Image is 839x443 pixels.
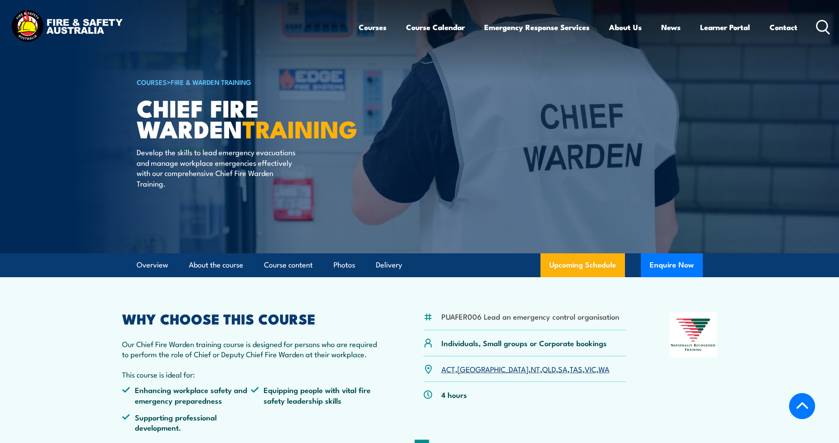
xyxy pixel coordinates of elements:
[137,77,167,87] a: COURSES
[661,15,681,39] a: News
[137,253,168,277] a: Overview
[542,363,556,374] a: QLD
[122,369,380,379] p: This course is ideal for:
[441,390,467,400] p: 4 hours
[531,363,540,374] a: NT
[251,385,380,405] li: Equipping people with vital fire safety leadership skills
[441,338,607,348] p: Individuals, Small groups or Corporate bookings
[441,311,619,321] li: PUAFER006 Lead an emergency control organisation
[171,77,251,87] a: Fire & Warden Training
[359,15,387,39] a: Courses
[122,339,380,359] p: Our Chief Fire Warden training course is designed for persons who are required to perform the rol...
[540,253,625,277] a: Upcoming Schedule
[137,147,298,188] p: Develop the skills to lead emergency evacuations and manage workplace emergencies effectively wit...
[570,363,582,374] a: TAS
[558,363,567,374] a: SA
[598,363,609,374] a: WA
[484,15,590,39] a: Emergency Response Services
[242,110,357,146] strong: TRAINING
[122,312,380,325] h2: WHY CHOOSE THIS COURSE
[441,364,609,374] p: , , , , , , ,
[457,363,529,374] a: [GEOGRAPHIC_DATA]
[770,15,797,39] a: Contact
[264,253,313,277] a: Course content
[641,253,703,277] button: Enquire Now
[333,253,355,277] a: Photos
[122,385,251,405] li: Enhancing workplace safety and emergency preparedness
[441,363,455,374] a: ACT
[376,253,402,277] a: Delivery
[137,76,355,87] h6: >
[670,312,717,357] img: Nationally Recognised Training logo.
[137,97,355,138] h1: Chief Fire Warden
[585,363,596,374] a: VIC
[406,15,465,39] a: Course Calendar
[189,253,243,277] a: About the course
[700,15,750,39] a: Learner Portal
[609,15,642,39] a: About Us
[122,412,251,433] li: Supporting professional development.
